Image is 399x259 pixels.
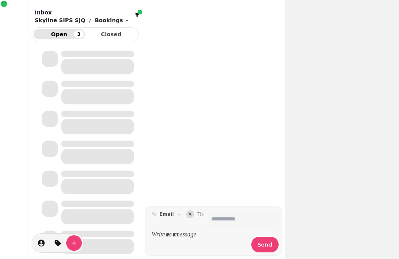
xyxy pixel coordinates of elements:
[86,29,137,39] button: Closed
[74,30,84,39] div: 3
[197,210,205,226] label: To:
[35,16,85,24] p: Skyline SIPS SJQ
[92,32,131,37] span: Closed
[40,32,79,37] span: Open
[95,16,129,24] button: Bookings
[8,72,24,88] a: 3
[34,29,85,39] button: Open3
[35,16,129,24] nav: breadcrumb
[19,73,21,79] span: 3
[66,235,82,251] button: create-convo
[132,11,142,20] button: filter
[251,237,279,252] button: Send
[50,235,65,251] button: tag-thread
[35,9,129,16] h2: Inbox
[186,210,194,218] button: collapse
[258,242,272,247] span: Send
[148,210,185,219] button: email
